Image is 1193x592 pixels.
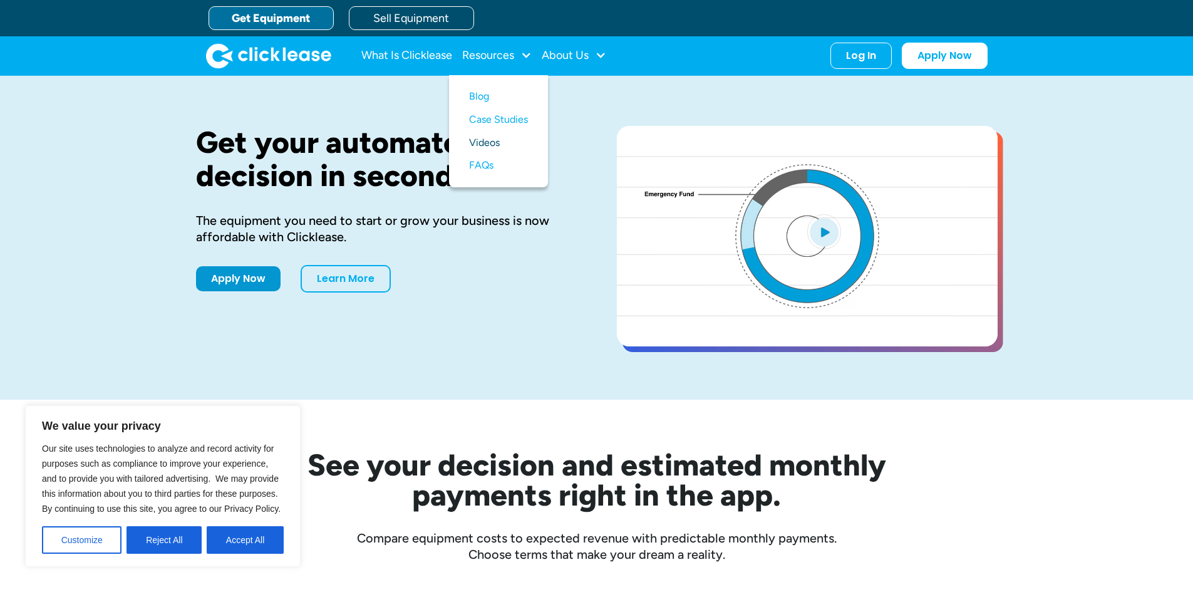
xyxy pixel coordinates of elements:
[617,126,998,346] a: open lightbox
[469,132,528,155] a: Videos
[196,126,577,192] h1: Get your automated decision in seconds.
[42,418,284,434] p: We value your privacy
[469,85,528,108] a: Blog
[196,530,998,563] div: Compare equipment costs to expected revenue with predictable monthly payments. Choose terms that ...
[846,49,876,62] div: Log In
[206,43,331,68] a: home
[206,43,331,68] img: Clicklease logo
[207,526,284,554] button: Accept All
[42,444,281,514] span: Our site uses technologies to analyze and record activity for purposes such as compliance to impr...
[469,108,528,132] a: Case Studies
[196,266,281,291] a: Apply Now
[196,212,577,245] div: The equipment you need to start or grow your business is now affordable with Clicklease.
[449,75,548,187] nav: Resources
[25,405,301,567] div: We value your privacy
[127,526,202,554] button: Reject All
[301,265,391,293] a: Learn More
[42,526,121,554] button: Customize
[902,43,988,69] a: Apply Now
[209,6,334,30] a: Get Equipment
[361,43,452,68] a: What Is Clicklease
[542,43,606,68] div: About Us
[246,450,948,510] h2: See your decision and estimated monthly payments right in the app.
[349,6,474,30] a: Sell Equipment
[807,214,841,249] img: Blue play button logo on a light blue circular background
[462,43,532,68] div: Resources
[469,154,528,177] a: FAQs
